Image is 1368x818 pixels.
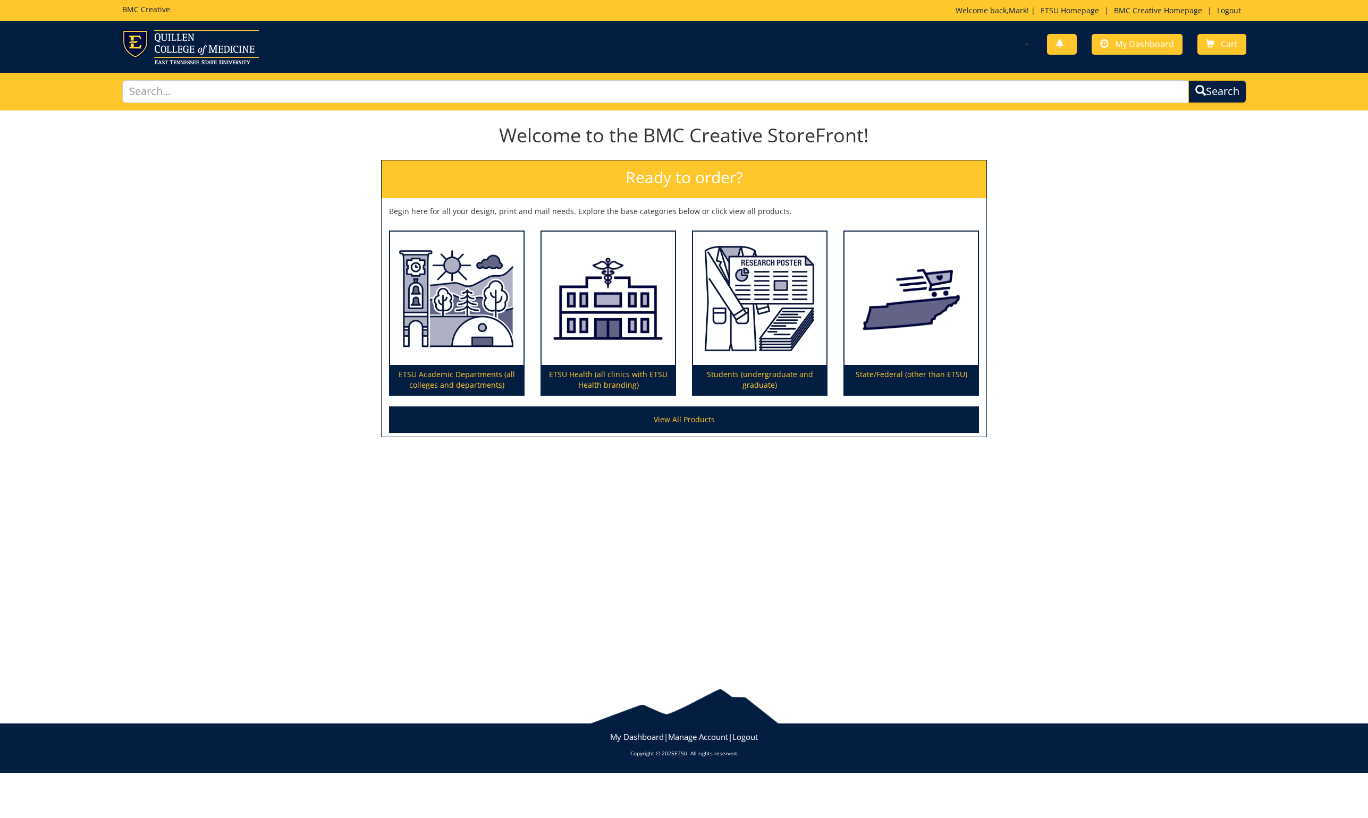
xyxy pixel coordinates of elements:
[389,406,979,433] a: View All Products
[542,232,675,395] a: ETSU Health (all clinics with ETSU Health branding)
[610,731,664,742] a: My Dashboard
[1009,5,1027,15] a: Mark
[1092,34,1183,55] a: My Dashboard
[122,80,1189,103] input: Search...
[1212,5,1246,15] a: Logout
[381,125,987,146] h1: Welcome to the BMC Creative StoreFront!
[845,232,978,395] a: State/Federal (other than ETSU)
[674,749,687,757] a: ETSU
[382,160,986,198] h2: Ready to order?
[390,232,523,395] a: ETSU Academic Departments (all colleges and departments)
[1035,5,1104,15] a: ETSU Homepage
[1109,5,1207,15] a: BMC Creative Homepage
[732,731,758,742] a: Logout
[845,232,978,365] img: State/Federal (other than ETSU)
[389,206,979,217] p: Begin here for all your design, print and mail needs. Explore the base categories below or click ...
[1197,34,1246,55] a: Cart
[693,232,826,365] img: Students (undergraduate and graduate)
[122,5,170,13] h5: BMC Creative
[1221,38,1238,50] span: Cart
[542,365,675,395] p: ETSU Health (all clinics with ETSU Health branding)
[956,5,1246,16] p: Welcome back, ! | | |
[390,232,523,365] img: ETSU Academic Departments (all colleges and departments)
[1188,80,1246,103] button: Search
[542,232,675,365] img: ETSU Health (all clinics with ETSU Health branding)
[1115,38,1174,50] span: My Dashboard
[693,232,826,395] a: Students (undergraduate and graduate)
[668,731,728,742] a: Manage Account
[390,365,523,395] p: ETSU Academic Departments (all colleges and departments)
[693,365,826,395] p: Students (undergraduate and graduate)
[122,30,259,64] img: ETSU logo
[845,365,978,395] p: State/Federal (other than ETSU)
